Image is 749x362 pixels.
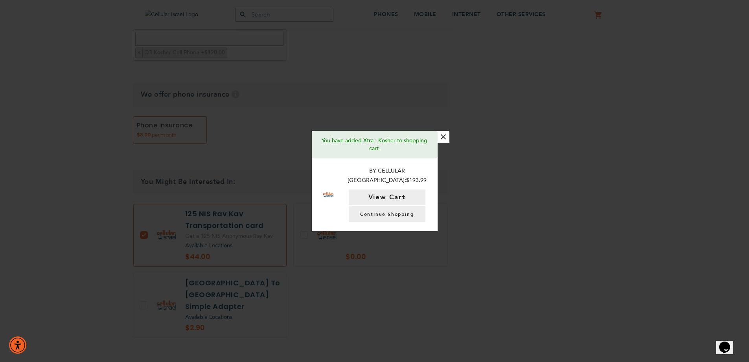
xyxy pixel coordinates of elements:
[438,131,449,143] button: ×
[349,206,425,222] a: Continue Shopping
[716,331,741,354] iframe: chat widget
[349,189,425,205] button: View Cart
[344,166,430,186] p: By Cellular [GEOGRAPHIC_DATA]:
[9,336,26,354] div: Accessibility Menu
[318,137,432,153] p: You have added Xtra : Kosher to shopping cart.
[406,176,427,184] span: $193.99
